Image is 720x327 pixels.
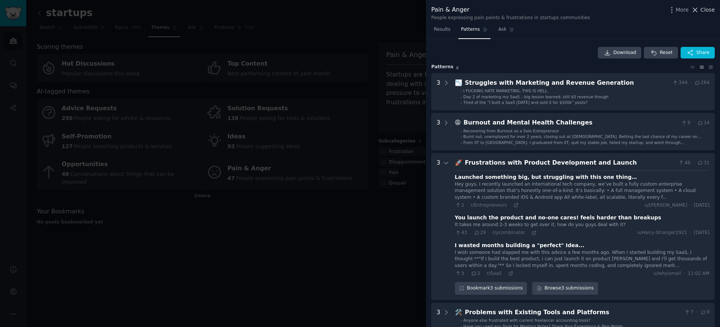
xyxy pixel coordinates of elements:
[434,26,450,33] span: Results
[691,6,715,14] button: Close
[637,229,687,236] span: u/Hairy-Stranger2921
[465,158,675,168] div: Frustrations with Product Development and Launch
[436,78,440,105] div: 3
[697,120,709,126] span: 14
[460,88,462,93] div: -
[460,318,462,323] div: -
[431,64,453,70] span: Pattern s
[676,6,689,14] span: More
[694,229,709,236] span: [DATE]
[483,271,484,276] span: ·
[471,202,507,208] span: r/Entrepreneurs
[455,214,661,222] div: You launch the product and no-one cares! feels harder than breakups
[463,140,685,150] span: From IIT to [GEOGRAPHIC_DATA]: I graduated from IIT, quit my stable job, failed my startup, and w...
[690,202,691,209] span: ·
[598,47,642,59] a: Download
[436,158,440,295] div: 3
[693,120,694,126] span: ·
[431,5,590,15] div: Pain & Anger
[455,159,462,166] span: 🚀
[455,222,709,228] div: It takes me around 2-3 weeks to get over it, how do you guys deal with it?
[700,309,709,316] span: 9
[455,181,709,201] div: Hey guys, I recently launched an international tech company, we’ve built a fully custom enterpris...
[528,230,529,235] span: ·
[471,270,480,277] span: 2
[681,47,715,59] button: Share
[458,24,490,39] a: Patterns
[455,249,709,269] div: I wish someone had slapped me with this advice a few months ago. When I started building my SaaS,...
[613,49,636,56] span: Download
[463,100,588,105] span: Tired of the “I built a SaaS [DATE] and sold it for $500k” posts?
[463,88,549,93] span: I FUCKING HATE MARKETING, THIS IS HELL.
[431,24,453,39] a: Results
[678,160,690,166] span: 48
[492,230,525,235] span: r/ycombinator
[455,282,527,295] div: Bookmark 3 submissions
[694,79,709,86] span: 264
[463,134,702,144] span: Burnt out, unemployed for over 2 years, closing out at [DEMOGRAPHIC_DATA]. Betting the last chanc...
[487,271,502,276] span: r/SaaS
[696,49,709,56] span: Share
[455,79,462,86] span: 📉
[431,15,590,21] div: People expressing pain points & frustrations in startups communities
[681,120,690,126] span: 9
[456,66,459,70] span: 8
[654,270,681,277] span: u/whyismail
[694,202,709,209] span: [DATE]
[465,308,681,317] div: Problems with Existing Tools and Platforms
[467,271,468,276] span: ·
[696,309,697,316] span: ·
[532,282,598,295] a: Browse3 submissions
[668,6,689,14] button: More
[498,26,507,33] span: Ask
[455,282,527,295] button: Bookmark3 submissions
[461,26,480,33] span: Patterns
[644,47,678,59] button: Reset
[470,230,471,235] span: ·
[455,173,637,181] div: Launched something big, but struggling with this one thing…
[684,270,685,277] span: ·
[660,49,672,56] span: Reset
[455,229,467,236] span: 43
[504,271,505,276] span: ·
[460,140,462,145] div: -
[496,24,517,39] a: Ask
[460,94,462,99] div: -
[510,202,511,208] span: ·
[460,134,462,139] div: -
[463,118,678,127] div: Burnout and Mental Health Challenges
[693,160,694,166] span: ·
[455,241,585,249] div: I wasted months building a "perfect" Idea...
[463,94,609,99] span: Day 2 of marketing my SaaS – big lesson learned; still $0 revenue though
[455,270,464,277] span: 3
[474,229,486,236] span: 29
[690,79,691,86] span: ·
[688,270,709,277] span: 11:02 AM
[455,119,461,126] span: 😩
[465,78,670,88] div: Struggles with Marketing and Revenue Generation
[436,118,440,145] div: 3
[467,202,468,208] span: ·
[455,202,464,209] span: 2
[463,318,591,322] span: Anyone else frustrated with current freelancer accounting tools?
[672,79,687,86] span: 344
[460,100,462,105] div: -
[455,309,462,316] span: 🛠️
[697,160,709,166] span: 31
[700,6,715,14] span: Close
[690,229,691,236] span: ·
[645,202,687,209] span: u/[PERSON_NAME]
[460,128,462,133] div: -
[684,309,693,316] span: 7
[489,230,490,235] span: ·
[463,129,559,133] span: Recovering from Burnout as a Solo Entrepreneur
